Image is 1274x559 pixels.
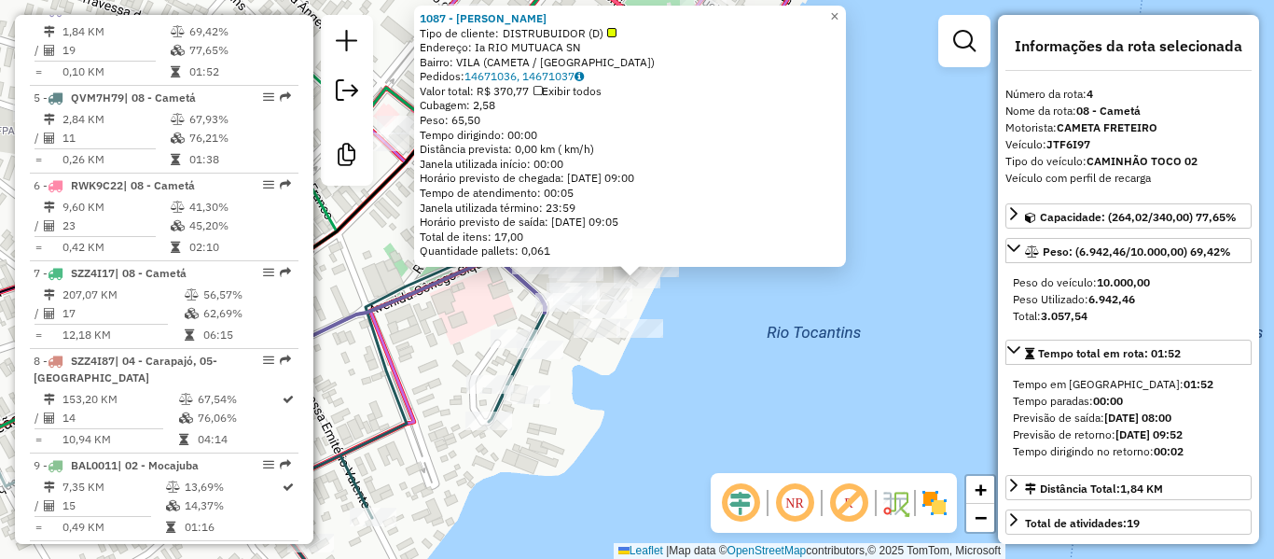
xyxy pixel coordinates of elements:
a: 14671036, 14671037 [464,69,584,83]
div: Distância Total: [1025,481,1163,497]
span: QVM7H79 [71,91,124,105]
em: Rota exportada [280,91,291,103]
a: Close popup [824,6,846,28]
i: Tempo total em rota [179,434,188,445]
td: / [34,496,43,515]
a: OpenStreetMap [727,544,807,557]
td: 207,07 KM [62,286,184,304]
td: = [34,430,43,449]
span: BAL0011 [71,458,118,472]
td: 7,35 KM [62,478,165,496]
span: Ocultar NR [772,481,817,525]
i: Tempo total em rota [171,66,180,77]
div: Peso: 65,50 [420,113,840,128]
span: Peso: (6.942,46/10.000,00) 69,42% [1043,245,1231,259]
td: 14 [62,409,178,427]
span: | 08 - Cametá [115,266,187,280]
td: = [34,63,43,81]
div: Valor total: R$ 370,77 [420,84,840,99]
div: Tempo total em rota: 01:52 [1005,369,1252,468]
a: Exibir filtros [946,22,983,60]
td: 06:15 [202,326,291,344]
div: Horário previsto de chegada: [DATE] 09:00 [420,171,840,186]
td: = [34,150,43,169]
a: Distância Total:1,84 KM [1005,475,1252,500]
td: / [34,129,43,147]
td: 153,20 KM [62,390,178,409]
i: % de utilização do peso [171,114,185,125]
div: Veículo com perfil de recarga [1005,170,1252,187]
div: Cubagem: 2,58 [420,98,840,113]
div: Previsão de retorno: [1013,426,1244,443]
em: Opções [263,179,274,190]
td: 01:16 [184,518,281,537]
strong: 00:00 [1093,394,1123,408]
em: Rota exportada [280,355,291,366]
div: Janela utilizada término: 23:59 [420,201,840,216]
i: % de utilização da cubagem [171,220,185,231]
i: Distância Total [44,114,55,125]
td: 12,18 KM [62,326,184,344]
i: Rota otimizada [283,394,294,405]
td: 2,84 KM [62,110,170,129]
i: Tempo total em rota [171,154,180,165]
td: = [34,326,43,344]
strong: CAMETA FRETEIRO [1057,120,1157,134]
td: 67,54% [197,390,281,409]
div: Tempo dirigindo: 00:00 [420,128,840,143]
a: Capacidade: (264,02/340,00) 77,65% [1005,203,1252,229]
strong: 6.942,46 [1088,292,1135,306]
div: Previsão de saída: [1013,410,1244,426]
div: Pedidos: [420,69,840,84]
a: Leaflet [618,544,663,557]
div: Distância prevista: 0,00 km ( km/h) [420,142,840,157]
td: 14,37% [184,496,281,515]
td: 11 [62,129,170,147]
i: Total de Atividades [44,500,55,511]
em: Rota exportada [280,267,291,278]
td: 01:38 [188,150,290,169]
strong: 19 [1127,516,1140,530]
span: 5 - [34,91,196,105]
td: 15 [62,496,165,515]
i: Distância Total [44,26,55,37]
td: 04:14 [197,430,281,449]
span: SZZ4I87 [71,354,115,368]
span: | 04 - Carapajó, 05- [GEOGRAPHIC_DATA] [34,354,217,384]
td: = [34,518,43,537]
td: 76,06% [197,409,281,427]
em: Rota exportada [280,459,291,470]
td: / [34,217,43,235]
div: Motorista: [1005,119,1252,136]
h4: Informações da rota selecionada [1005,37,1252,55]
a: Total de atividades:19 [1005,510,1252,535]
strong: 4 [1087,87,1093,101]
i: % de utilização do peso [166,482,180,493]
div: Horário previsto de saída: [DATE] 09:05 [420,215,840,230]
div: Tempo de atendimento: 00:05 [420,11,840,259]
em: Rota exportada [280,179,291,190]
em: Opções [263,355,274,366]
i: Tempo total em rota [166,522,175,533]
i: Distância Total [44,394,55,405]
div: Tipo de cliente: [420,26,840,41]
div: Tempo em [GEOGRAPHIC_DATA]: [1013,376,1244,393]
td: 62,69% [202,304,291,323]
a: Exportar sessão [328,72,366,114]
strong: JTF6I97 [1046,137,1090,151]
i: Total de Atividades [44,45,55,56]
i: Observações [575,71,584,82]
span: SZZ4I17 [71,266,115,280]
i: % de utilização do peso [171,26,185,37]
td: 17 [62,304,184,323]
div: Map data © contributors,© 2025 TomTom, Microsoft [614,543,1005,559]
span: − [975,506,987,529]
i: % de utilização da cubagem [166,500,180,511]
div: Peso Utilizado: [1013,291,1244,308]
strong: 08 - Cametá [1076,104,1141,118]
td: 01:52 [188,63,290,81]
a: Zoom in [966,476,994,504]
i: % de utilização da cubagem [171,133,185,144]
i: % de utilização do peso [179,394,193,405]
a: Criar modelo [328,136,366,178]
